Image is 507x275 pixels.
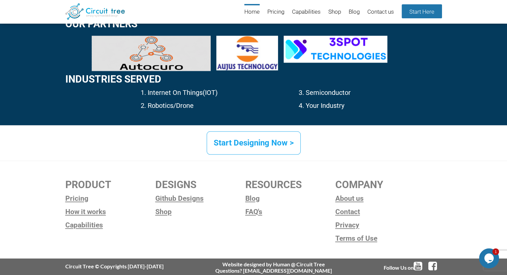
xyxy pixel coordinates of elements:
[299,88,442,98] p: 3. Semiconductor
[292,4,321,20] a: Capabilities
[155,179,245,190] h2: DESIGNS
[335,193,425,203] a: About us
[335,179,425,190] h2: COMPANY
[65,179,155,190] h2: PRODUCT
[65,74,442,85] h2: Industries Served
[65,3,125,20] img: Circuit Tree
[335,207,425,217] a: Contact
[267,4,284,20] a: Pricing
[245,207,335,217] a: FAQ's
[299,101,442,111] p: 4. Your Industry
[402,4,442,18] a: Start Here
[245,193,335,203] a: Blog
[384,261,442,271] div: Follow Us on
[335,233,425,243] a: Terms of Use
[335,220,425,230] a: Privacy
[479,248,500,268] iframe: chat widget
[65,263,164,269] div: Circuit Tree © Copyrights [DATE]-[DATE]
[65,220,155,230] a: Capabilities
[141,101,246,111] p: 2. Robotics/Drone
[155,193,245,203] a: Github Designs
[207,131,301,154] a: Start Designing Now >
[215,261,332,273] div: Website designed by Human @ Circuit Tree Questions? [EMAIL_ADDRESS][DOMAIN_NAME]
[65,18,442,29] h2: Our Partners
[244,4,260,20] a: Home
[367,4,394,20] a: Contact us
[328,4,341,20] a: Shop
[65,207,155,217] a: How it works
[245,179,335,190] h2: RESOURCES
[141,88,246,98] p: 1. Internet On Things(IOT)
[155,207,245,217] a: Shop
[349,4,360,20] a: Blog
[65,193,155,203] a: Pricing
